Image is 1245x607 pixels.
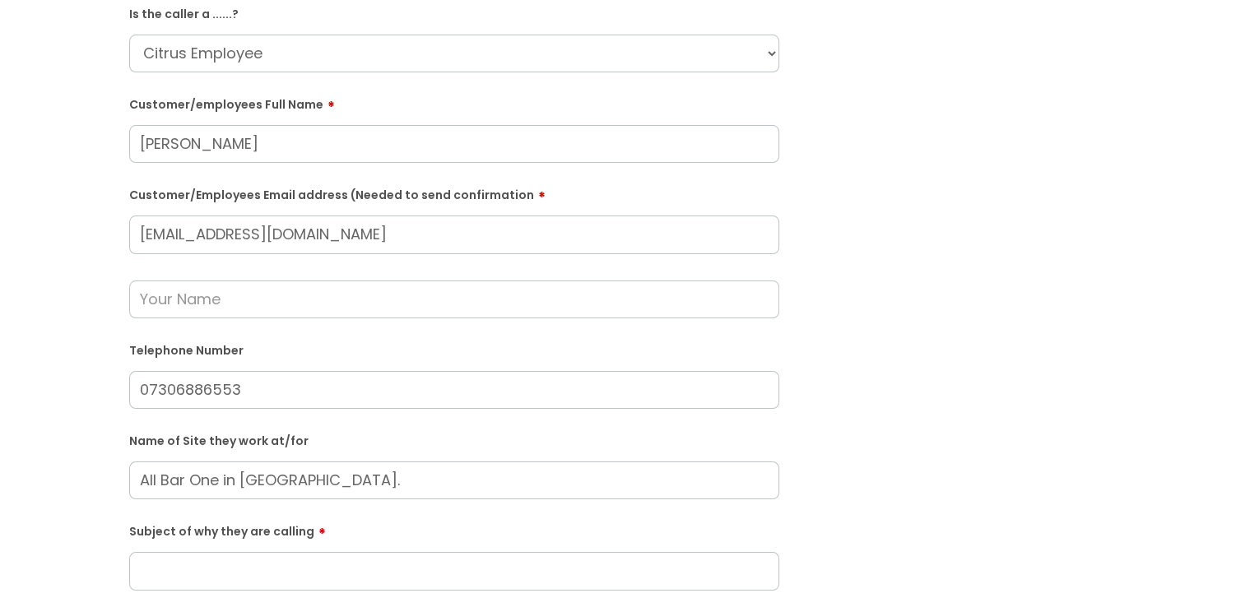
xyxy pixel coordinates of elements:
[129,431,779,448] label: Name of Site they work at/for
[129,183,779,202] label: Customer/Employees Email address (Needed to send confirmation
[129,519,779,539] label: Subject of why they are calling
[129,215,779,253] input: Email
[129,341,779,358] label: Telephone Number
[129,92,779,112] label: Customer/employees Full Name
[129,4,779,21] label: Is the caller a ......?
[129,280,779,318] input: Your Name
